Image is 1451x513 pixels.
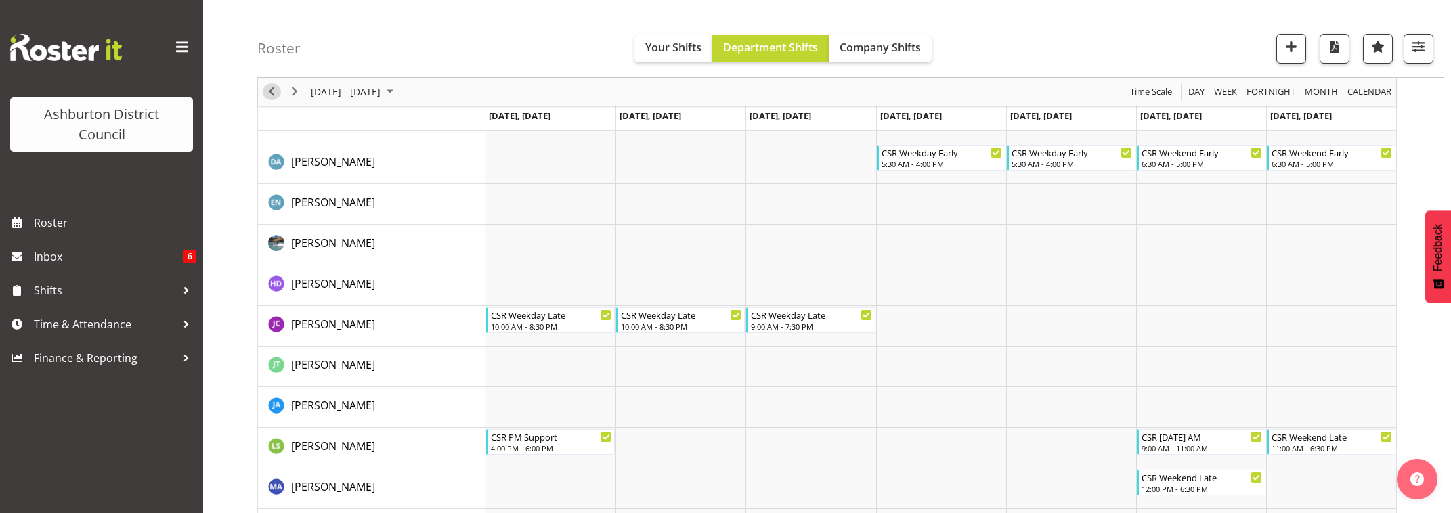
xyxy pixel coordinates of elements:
a: [PERSON_NAME] [291,397,375,414]
div: Liam Stewart"s event - CSR Saturday AM Begin From Saturday, August 23, 2025 at 9:00:00 AM GMT+12:... [1137,429,1265,455]
a: [PERSON_NAME] [291,154,375,170]
a: [PERSON_NAME] [291,478,375,495]
div: 10:00 AM - 8:30 PM [621,321,741,332]
div: 9:00 AM - 7:30 PM [751,321,871,332]
span: Company Shifts [840,40,921,55]
div: CSR Weekday Early [882,146,1002,159]
div: 6:30 AM - 5:00 PM [1272,158,1392,169]
div: Liam Stewart"s event - CSR PM Support Begin From Monday, August 18, 2025 at 4:00:00 PM GMT+12:00 ... [486,429,615,455]
button: Next [286,84,304,101]
img: help-xxl-2.png [1410,472,1424,486]
span: Month [1303,84,1339,101]
div: Deborah Anderson"s event - CSR Weekday Early Begin From Friday, August 22, 2025 at 5:30:00 AM GMT... [1007,145,1135,171]
div: Jill Cullimore"s event - CSR Weekday Late Begin From Tuesday, August 19, 2025 at 10:00:00 AM GMT+... [616,307,745,333]
td: Hayley Dickson resource [258,265,485,306]
span: [DATE], [DATE] [880,110,942,122]
span: [DATE], [DATE] [750,110,811,122]
td: John Tarry resource [258,347,485,387]
span: Day [1187,84,1206,101]
div: 12:00 PM - 6:30 PM [1142,483,1262,494]
span: Department Shifts [723,40,818,55]
span: [PERSON_NAME] [291,357,375,372]
a: [PERSON_NAME] [291,275,375,292]
div: CSR Weekend Early [1272,146,1392,159]
a: [PERSON_NAME] [291,235,375,251]
button: Company Shifts [829,35,932,62]
span: [PERSON_NAME] [291,479,375,494]
div: 4:00 PM - 6:00 PM [491,443,611,453]
div: Deborah Anderson"s event - CSR Weekday Early Begin From Thursday, August 21, 2025 at 5:30:00 AM G... [877,145,1005,171]
td: Harrison Doak resource [258,225,485,265]
div: 5:30 AM - 4:00 PM [882,158,1002,169]
span: [DATE], [DATE] [1010,110,1072,122]
div: Ashburton District Council [24,104,179,145]
span: Time & Attendance [34,314,176,334]
span: Your Shifts [645,40,701,55]
div: Megan Allott"s event - CSR Weekend Late Begin From Saturday, August 23, 2025 at 12:00:00 PM GMT+1... [1137,470,1265,495]
span: Time Scale [1129,84,1173,101]
a: [PERSON_NAME] [291,357,375,373]
span: Fortnight [1245,84,1297,101]
span: [DATE] - [DATE] [309,84,382,101]
button: Your Shifts [634,35,712,62]
span: [PERSON_NAME] [291,398,375,413]
span: Roster [34,213,196,233]
td: Liam Stewart resource [258,428,485,468]
button: Feedback - Show survey [1425,210,1451,303]
td: Ellen McManus resource [258,184,485,225]
div: 10:00 AM - 8:30 PM [491,321,611,332]
div: previous period [260,78,283,106]
span: [DATE], [DATE] [489,110,550,122]
a: [PERSON_NAME] [291,316,375,332]
div: 9:00 AM - 11:00 AM [1142,443,1262,453]
div: 5:30 AM - 4:00 PM [1012,158,1132,169]
span: 6 [183,250,196,263]
div: CSR [DATE] AM [1142,430,1262,443]
td: Megan Allott resource [258,468,485,509]
button: Timeline Month [1303,84,1341,101]
div: CSR Weekend Late [1142,470,1262,484]
div: 6:30 AM - 5:00 PM [1142,158,1262,169]
td: Jill Cullimore resource [258,306,485,347]
button: Fortnight [1244,84,1298,101]
button: Time Scale [1128,84,1175,101]
span: Finance & Reporting [34,348,176,368]
span: Inbox [34,246,183,267]
span: [PERSON_NAME] [291,195,375,210]
div: CSR Weekday Late [751,308,871,321]
span: [PERSON_NAME] [291,154,375,169]
button: August 2025 [309,84,399,101]
img: Rosterit website logo [10,34,122,61]
td: Deborah Anderson resource [258,143,485,184]
button: Highlight an important date within the roster. [1363,34,1393,64]
button: Month [1345,84,1394,101]
span: [PERSON_NAME] [291,276,375,291]
span: [DATE], [DATE] [1140,110,1202,122]
span: Shifts [34,280,176,300]
a: [PERSON_NAME] [291,438,375,454]
a: [PERSON_NAME] [291,194,375,210]
button: Previous [263,84,281,101]
div: August 18 - 24, 2025 [306,78,402,106]
button: Department Shifts [712,35,829,62]
span: Feedback [1432,224,1444,271]
div: CSR Weekday Late [491,308,611,321]
span: Week [1213,84,1238,101]
div: CSR PM Support [491,430,611,443]
div: next period [283,78,306,106]
button: Add a new shift [1276,34,1306,64]
div: CSR Weekday Early [1012,146,1132,159]
td: Julia Allen resource [258,387,485,428]
button: Timeline Day [1186,84,1207,101]
span: [PERSON_NAME] [291,236,375,250]
span: [PERSON_NAME] [291,317,375,332]
div: CSR Weekend Early [1142,146,1262,159]
span: [DATE], [DATE] [1270,110,1332,122]
button: Filter Shifts [1404,34,1433,64]
div: CSR Weekend Late [1272,430,1392,443]
span: [PERSON_NAME] [291,439,375,453]
button: Timeline Week [1212,84,1240,101]
div: Jill Cullimore"s event - CSR Weekday Late Begin From Monday, August 18, 2025 at 10:00:00 AM GMT+1... [486,307,615,333]
div: Deborah Anderson"s event - CSR Weekend Early Begin From Sunday, August 24, 2025 at 6:30:00 AM GMT... [1267,145,1395,171]
div: 11:00 AM - 6:30 PM [1272,443,1392,453]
